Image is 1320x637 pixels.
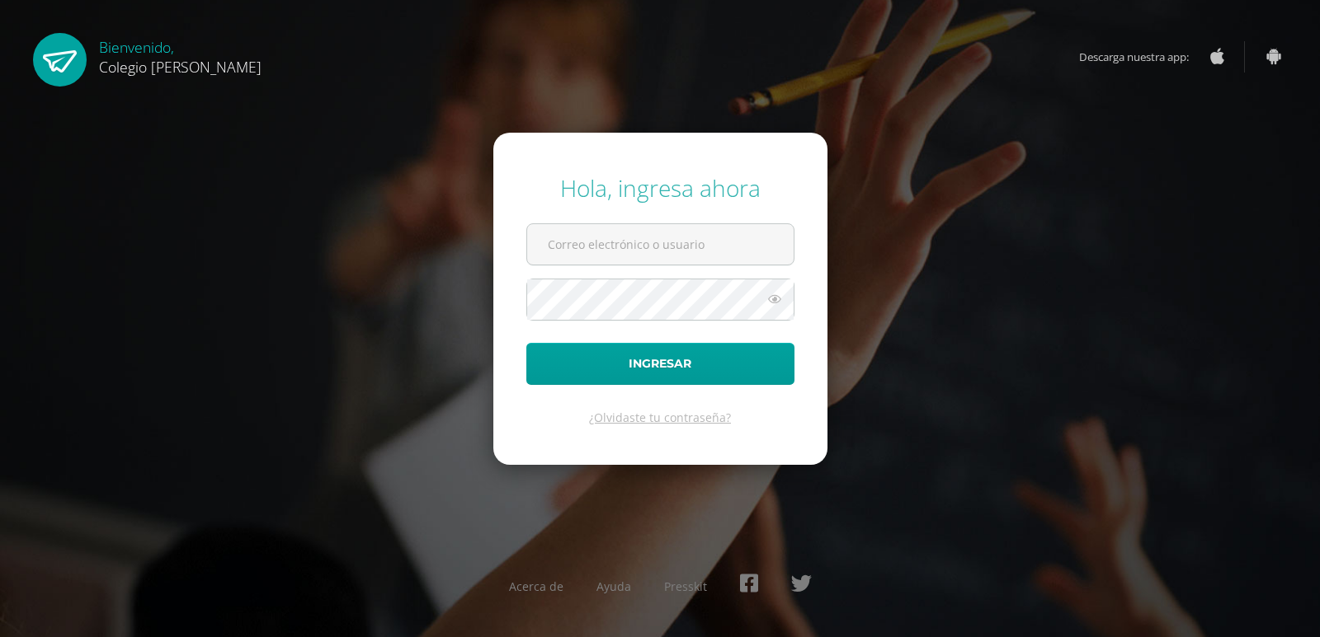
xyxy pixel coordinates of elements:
a: Acerca de [509,578,563,594]
input: Correo electrónico o usuario [527,224,794,265]
a: Presskit [664,578,707,594]
button: Ingresar [526,343,794,385]
span: Descarga nuestra app: [1079,41,1205,73]
span: Colegio [PERSON_NAME] [99,57,262,77]
div: Hola, ingresa ahora [526,172,794,204]
a: Ayuda [596,578,631,594]
div: Bienvenido, [99,33,262,77]
a: ¿Olvidaste tu contraseña? [589,410,731,425]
